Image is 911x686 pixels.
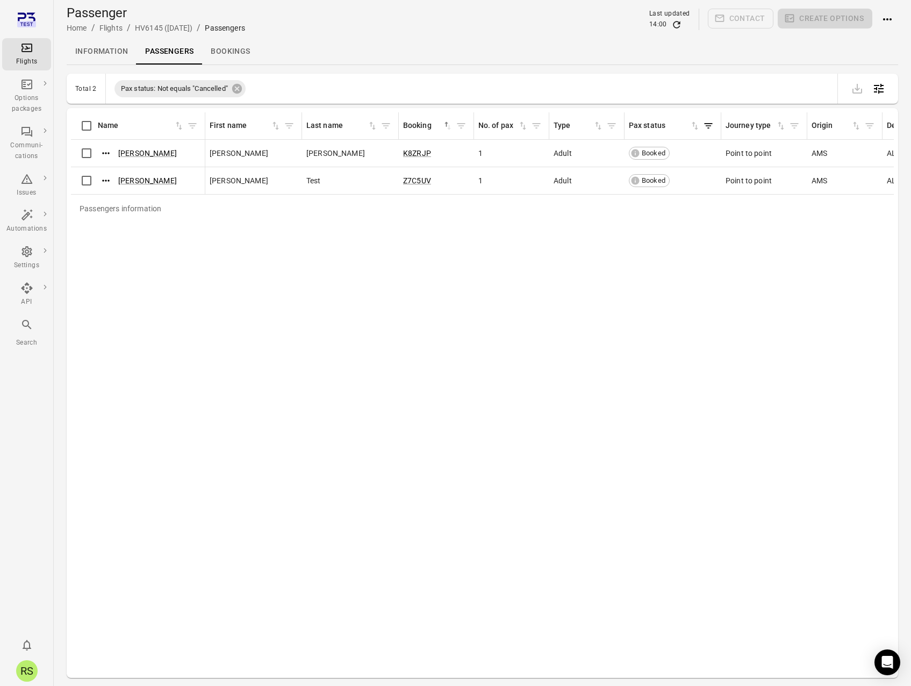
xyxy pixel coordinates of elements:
[403,120,453,132] div: Sort by booking in descending order
[453,118,469,134] button: Filter by booking
[629,120,700,132] span: Pax status
[114,83,234,94] span: Pax status: Not equals "Cancelled"
[67,39,898,65] div: Local navigation
[812,120,862,132] div: Sort by origin in ascending order
[67,4,245,22] h1: Passenger
[67,22,245,34] nav: Breadcrumbs
[184,118,200,134] button: Filter by name
[137,39,202,65] a: Passengers
[726,120,786,132] span: Journey type
[98,120,184,132] div: Sort by name in ascending order
[671,19,682,30] button: Refresh data
[403,149,431,158] a: K8ZRJP
[6,297,47,308] div: API
[649,19,667,30] div: 14:00
[700,118,716,134] span: Filter by pax status
[812,120,851,132] div: Origin
[98,120,184,132] span: Name
[210,175,268,186] span: [PERSON_NAME]
[2,75,51,118] a: Options packages
[210,120,270,132] div: First name
[16,634,38,656] button: Notifications
[2,315,51,351] button: Search
[2,122,51,165] a: Communi-cations
[726,148,772,159] span: Point to point
[378,118,394,134] span: Filter by last name
[2,242,51,274] a: Settings
[205,23,245,33] div: Passengers
[604,118,620,134] button: Filter by type
[118,149,177,158] a: [PERSON_NAME]
[71,195,170,223] div: Passengers information
[99,24,123,32] a: Flights
[16,660,38,682] div: RS
[478,120,528,132] div: Sort by no. of pax in ascending order
[629,120,700,132] div: Sort by pax status in ascending order
[197,22,200,34] li: /
[306,120,378,132] div: Sort by last name in ascending order
[887,148,901,159] span: ALC
[202,39,259,65] a: Bookings
[210,120,281,132] span: First name
[98,120,174,132] div: Name
[478,148,483,159] span: 1
[2,38,51,70] a: Flights
[778,9,872,30] span: Please make a selection to create an option package
[887,175,901,186] span: ALC
[554,120,593,132] div: Type
[726,120,786,132] div: Sort by journey type in ascending order
[554,148,572,159] span: Adult
[786,118,802,134] button: Filter by journey type
[98,145,114,161] button: Actions
[210,148,268,159] span: [PERSON_NAME]
[6,93,47,115] div: Options packages
[135,24,192,32] a: HV6145 ([DATE])
[6,224,47,234] div: Automations
[306,175,321,186] span: Test
[812,120,862,132] span: Origin
[478,175,483,186] span: 1
[281,118,297,134] button: Filter by first name
[6,140,47,162] div: Communi-cations
[306,120,378,132] span: Last name
[629,120,690,132] div: Pax status
[877,9,898,30] button: Actions
[127,22,131,34] li: /
[403,120,442,132] div: Booking
[478,120,528,132] span: No. of pax
[874,649,900,675] div: Open Intercom Messenger
[2,205,51,238] a: Automations
[98,173,114,189] button: Actions
[726,175,772,186] span: Point to point
[847,83,868,93] span: Please make a selection to export
[75,85,97,92] div: Total 2
[67,24,87,32] a: Home
[726,120,776,132] div: Journey type
[118,176,177,185] a: [PERSON_NAME]
[6,260,47,271] div: Settings
[403,176,431,185] a: Z7C5UV
[554,175,572,186] span: Adult
[812,148,827,159] span: AMS
[114,80,246,97] div: Pax status: Not equals "Cancelled"
[554,120,604,132] div: Sort by type in ascending order
[528,118,544,134] button: Filter by no. of pax
[2,169,51,202] a: Issues
[91,22,95,34] li: /
[638,148,669,159] span: Booked
[868,78,890,99] button: Open table configuration
[649,9,690,19] div: Last updated
[812,175,827,186] span: AMS
[638,175,669,186] span: Booked
[708,9,774,30] span: Please make a selection to create communications
[6,338,47,348] div: Search
[862,118,878,134] button: Filter by origin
